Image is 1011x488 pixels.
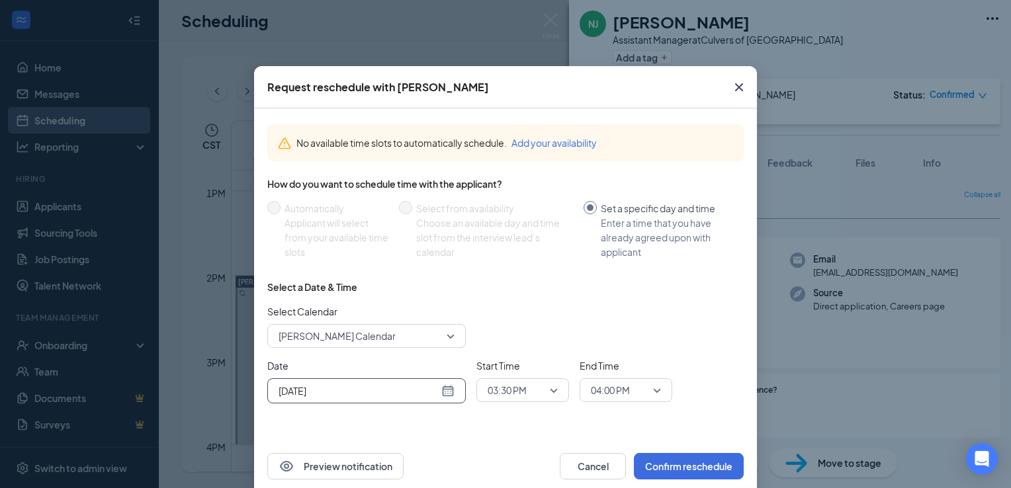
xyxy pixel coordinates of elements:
span: 03:30 PM [488,380,527,400]
button: Cancel [560,453,626,479]
svg: Eye [279,458,294,474]
input: Sep 16, 2025 [279,384,439,398]
div: Select from availability [416,201,573,216]
div: Open Intercom Messenger [966,443,998,475]
div: Select a Date & Time [267,280,357,294]
div: Automatically [285,201,388,216]
span: End Time [580,358,672,373]
button: Confirm reschedule [634,453,744,479]
div: No available time slots to automatically schedule. [296,136,733,150]
span: Date [267,358,466,373]
div: How do you want to schedule time with the applicant? [267,177,744,190]
svg: Cross [731,79,747,95]
div: Choose an available day and time slot from the interview lead’s calendar [416,216,573,259]
button: Close [721,66,757,108]
div: Request reschedule with [PERSON_NAME] [267,80,489,95]
svg: Warning [278,137,291,150]
span: Select Calendar [267,304,466,319]
div: Set a specific day and time [601,201,733,216]
span: [PERSON_NAME] Calendar [279,326,396,346]
div: Enter a time that you have already agreed upon with applicant [601,216,733,259]
span: 04:00 PM [591,380,630,400]
span: Start Time [476,358,569,373]
div: Applicant will select from your available time slots [285,216,388,259]
button: EyePreview notification [267,453,404,479]
button: Add your availability [511,136,597,150]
